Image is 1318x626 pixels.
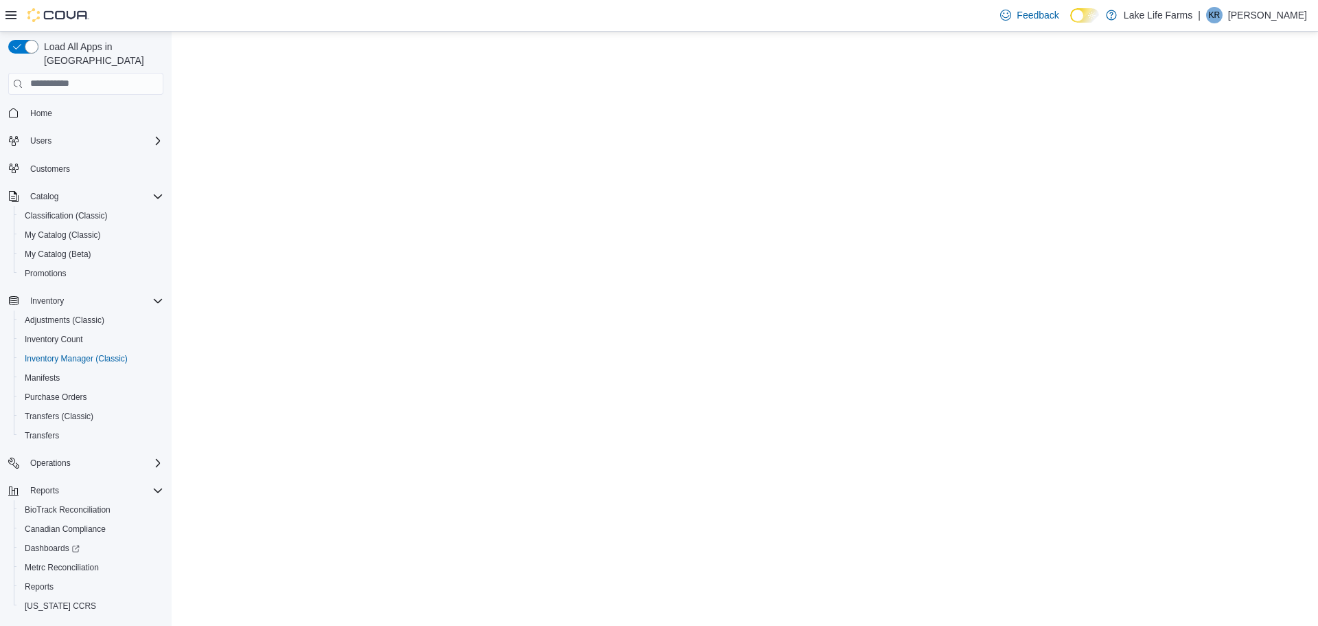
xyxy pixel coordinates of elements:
[25,334,83,345] span: Inventory Count
[25,249,91,260] span: My Catalog (Beta)
[19,246,97,262] a: My Catalog (Beta)
[25,482,65,499] button: Reports
[25,268,67,279] span: Promotions
[14,407,169,426] button: Transfers (Classic)
[30,295,64,306] span: Inventory
[1206,7,1223,23] div: Kate Rossow
[25,230,101,241] span: My Catalog (Classic)
[19,208,113,224] a: Classification (Classic)
[19,350,133,367] a: Inventory Manager (Classic)
[19,227,163,243] span: My Catalog (Classic)
[25,524,106,535] span: Canadian Compliance
[19,389,93,405] a: Purchase Orders
[19,521,163,537] span: Canadian Compliance
[25,188,163,205] span: Catalog
[19,598,102,614] a: [US_STATE] CCRS
[25,482,163,499] span: Reports
[1017,8,1059,22] span: Feedback
[30,191,58,202] span: Catalog
[25,455,163,471] span: Operations
[3,131,169,150] button: Users
[19,521,111,537] a: Canadian Compliance
[25,210,108,221] span: Classification (Classic)
[14,500,169,519] button: BioTrack Reconciliation
[30,458,71,469] span: Operations
[3,291,169,311] button: Inventory
[19,312,163,328] span: Adjustments (Classic)
[19,540,163,557] span: Dashboards
[25,293,69,309] button: Inventory
[1070,8,1099,23] input: Dark Mode
[19,427,65,444] a: Transfers
[1209,7,1221,23] span: KR
[3,187,169,206] button: Catalog
[19,331,89,348] a: Inventory Count
[19,598,163,614] span: Washington CCRS
[25,543,80,554] span: Dashboards
[1198,7,1201,23] p: |
[19,579,59,595] a: Reports
[19,540,85,557] a: Dashboards
[14,206,169,225] button: Classification (Classic)
[1228,7,1307,23] p: [PERSON_NAME]
[25,411,93,422] span: Transfers (Classic)
[25,104,163,122] span: Home
[14,539,169,558] a: Dashboards
[14,558,169,577] button: Metrc Reconciliation
[19,312,110,328] a: Adjustments (Classic)
[25,353,128,364] span: Inventory Manager (Classic)
[14,388,169,407] button: Purchase Orders
[30,164,70,175] span: Customers
[30,108,52,119] span: Home
[14,368,169,388] button: Manifests
[3,481,169,500] button: Reports
[19,502,163,518] span: BioTrack Reconciliation
[19,427,163,444] span: Transfers
[1124,7,1192,23] p: Lake Life Farms
[19,559,163,576] span: Metrc Reconciliation
[3,103,169,123] button: Home
[19,370,65,386] a: Manifests
[25,315,104,326] span: Adjustments (Classic)
[25,601,96,612] span: [US_STATE] CCRS
[19,502,116,518] a: BioTrack Reconciliation
[14,225,169,245] button: My Catalog (Classic)
[19,331,163,348] span: Inventory Count
[25,430,59,441] span: Transfers
[14,264,169,283] button: Promotions
[25,188,64,205] button: Catalog
[19,227,106,243] a: My Catalog (Classic)
[14,330,169,349] button: Inventory Count
[25,293,163,309] span: Inventory
[27,8,89,22] img: Cova
[19,408,99,425] a: Transfers (Classic)
[14,596,169,616] button: [US_STATE] CCRS
[19,389,163,405] span: Purchase Orders
[25,372,60,383] span: Manifests
[25,504,111,515] span: BioTrack Reconciliation
[14,311,169,330] button: Adjustments (Classic)
[25,455,76,471] button: Operations
[3,159,169,179] button: Customers
[25,161,76,177] a: Customers
[19,265,163,282] span: Promotions
[25,105,58,122] a: Home
[30,485,59,496] span: Reports
[19,408,163,425] span: Transfers (Classic)
[19,350,163,367] span: Inventory Manager (Classic)
[19,265,72,282] a: Promotions
[25,133,57,149] button: Users
[19,579,163,595] span: Reports
[19,246,163,262] span: My Catalog (Beta)
[19,370,163,386] span: Manifests
[14,245,169,264] button: My Catalog (Beta)
[3,454,169,473] button: Operations
[14,577,169,596] button: Reports
[14,349,169,368] button: Inventory Manager (Classic)
[14,426,169,445] button: Transfers
[30,135,51,146] span: Users
[25,581,54,592] span: Reports
[14,519,169,539] button: Canadian Compliance
[25,392,87,403] span: Purchase Orders
[38,40,163,67] span: Load All Apps in [GEOGRAPHIC_DATA]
